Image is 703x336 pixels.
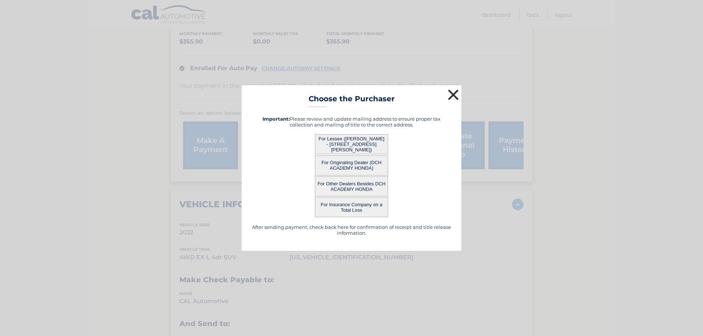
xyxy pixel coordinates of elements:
strong: Important: [263,116,290,122]
button: × [446,87,461,102]
h3: Choose the Purchaser [309,94,395,107]
button: For Lessee ([PERSON_NAME] - [STREET_ADDRESS][PERSON_NAME]) [315,134,388,154]
button: For Other Dealers Besides DCH ACADEMY HONDA [315,176,388,196]
h5: After sending payment, check back here for confirmation of receipt and title release information. [251,224,452,236]
h5: Please review and update mailing address to ensure proper tax collection and mailing of title to ... [251,116,452,128]
button: For Insurance Company on a Total Loss [315,197,388,217]
button: For Originating Dealer (DCH ACADEMY HONDA) [315,155,388,175]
